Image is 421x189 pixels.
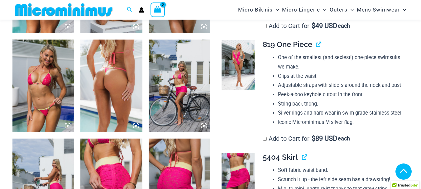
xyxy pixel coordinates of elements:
li: Iconic Microminimus M silver flag. [278,118,404,127]
span: $ [312,135,315,142]
img: Bubble Mesh Highlight Pink 819 One Piece [222,40,255,90]
span: each [338,135,350,142]
nav: Site Navigation [236,1,409,19]
span: Micro Lingerie [282,2,320,18]
img: Bubble Mesh Highlight Pink 469 Thong [80,40,142,132]
img: Bubble Mesh Highlight Pink 309 Top 5404 Skirt [149,40,210,132]
span: Menu Toggle [400,2,406,18]
a: Search icon link [127,6,132,14]
a: Account icon link [139,7,144,13]
a: Mens SwimwearMenu ToggleMenu Toggle [355,2,408,18]
li: Soft fabric waist band. [278,166,404,175]
li: String back thong. [278,99,404,109]
span: each [338,23,350,29]
li: Peek-a-boo keyhole cutout in the front. [278,90,404,99]
label: Add to Cart for [263,135,350,142]
li: Clips at the waist. [278,72,404,81]
span: Menu Toggle [273,2,279,18]
span: 49 USD [312,23,337,29]
input: Add to Cart for$49 USD each [263,24,267,28]
a: View Shopping Cart, empty [151,2,165,17]
span: Menu Toggle [347,2,354,18]
span: Menu Toggle [320,2,326,18]
input: Add to Cart for$89 USD each [263,137,267,141]
span: 819 One Piece [263,40,312,49]
span: Outers [330,2,347,18]
img: MM SHOP LOGO FLAT [12,3,115,17]
li: Adjustable straps with sliders around the neck and bust [278,81,404,90]
a: OutersMenu ToggleMenu Toggle [328,2,355,18]
span: Micro Bikinis [238,2,273,18]
li: Silver rings and hard wear in swim-grade stainless steel. [278,108,404,118]
span: Mens Swimwear [357,2,400,18]
a: Micro LingerieMenu ToggleMenu Toggle [280,2,328,18]
label: Add to Cart for [263,22,350,30]
span: 5404 Skirt [263,153,298,162]
span: 89 USD [312,135,337,142]
li: Scrunch it up - the left side seam has a drawstring! [278,175,404,184]
img: Bubble Mesh Highlight Pink 309 Top 469 Thong [12,40,74,132]
span: $ [312,22,315,30]
a: Micro BikinisMenu ToggleMenu Toggle [237,2,280,18]
li: One of the smallest (and sexiest!) one-piece swimsuits we make. [278,53,404,71]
